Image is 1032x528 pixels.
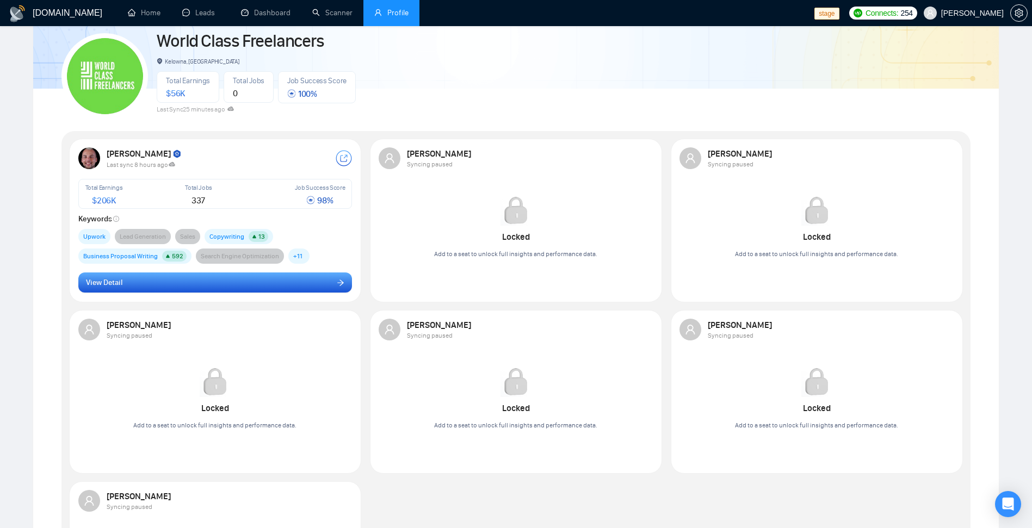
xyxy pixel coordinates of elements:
strong: [PERSON_NAME] [107,148,182,159]
span: Last sync 8 hours ago [107,161,176,169]
span: + 11 [293,251,302,262]
a: World Class Freelancers [157,30,324,52]
span: user [384,153,395,164]
span: Syncing paused [407,160,453,168]
img: Locked [801,195,832,226]
span: user [926,9,934,17]
span: user [84,495,95,506]
strong: Locked [803,403,831,413]
span: Add to a seat to unlock full insights and performance data. [735,250,898,258]
span: Add to a seat to unlock full insights and performance data. [735,421,898,429]
span: Syncing paused [708,332,753,339]
strong: Locked [502,232,530,242]
span: 592 [172,252,183,260]
strong: Locked [201,403,229,413]
button: setting [1010,4,1028,22]
img: USER [78,147,100,169]
span: arrow-right [337,278,344,286]
span: Syncing paused [107,503,152,511]
span: user [84,324,95,335]
span: Lead Generation [120,231,166,242]
span: Total Jobs [185,184,212,191]
button: View Detailarrow-right [78,272,353,293]
span: Add to a seat to unlock full insights and performance data. [434,421,597,429]
span: Profile [387,8,409,17]
span: Syncing paused [107,332,152,339]
span: 254 [900,7,912,19]
strong: [PERSON_NAME] [407,320,473,330]
img: Locked [801,367,832,397]
span: Syncing paused [407,332,453,339]
span: Total Earnings [85,184,123,191]
span: 0 [233,88,238,98]
span: $ 56K [166,88,185,98]
strong: Locked [803,232,831,242]
span: Kelowna, [GEOGRAPHIC_DATA] [157,58,239,65]
strong: [PERSON_NAME] [107,491,172,501]
span: Search Engine Optimization [201,251,279,262]
span: 337 [191,195,206,206]
span: stage [814,8,839,20]
span: Job Success Score [287,76,347,85]
span: user [374,9,382,16]
span: Connects: [866,7,898,19]
span: info-circle [113,216,119,222]
img: World Class Freelancers [67,38,143,114]
span: View Detail [86,277,122,289]
span: Business Proposal Writing [83,251,158,262]
span: user [384,324,395,335]
span: Total Jobs [233,76,264,85]
span: user [685,153,696,164]
span: Sales [180,231,195,242]
img: upwork-logo.png [854,9,862,17]
span: user [685,324,696,335]
span: Last Sync 25 minutes ago [157,105,234,113]
span: Add to a seat to unlock full insights and performance data. [133,421,296,429]
a: setting [1010,9,1028,17]
strong: Locked [502,403,530,413]
a: messageLeads [182,8,219,17]
span: Copywriting [209,231,244,242]
img: Locked [500,195,531,226]
img: top_rated [172,150,182,159]
strong: [PERSON_NAME] [708,320,774,330]
span: 13 [258,233,265,240]
span: Job Success Score [295,184,345,191]
span: Total Earnings [166,76,210,85]
a: dashboardDashboard [241,8,291,17]
img: Locked [500,367,531,397]
span: $ 206K [92,195,116,206]
a: searchScanner [312,8,353,17]
img: logo [9,5,26,22]
strong: Keywords [78,214,120,223]
a: homeHome [128,8,160,17]
span: Upwork [83,231,106,242]
span: 98 % [306,195,333,206]
strong: [PERSON_NAME] [407,148,473,159]
div: Open Intercom Messenger [995,491,1021,517]
span: environment [157,58,163,64]
img: Locked [200,367,230,397]
strong: [PERSON_NAME] [107,320,172,330]
strong: [PERSON_NAME] [708,148,774,159]
span: Add to a seat to unlock full insights and performance data. [434,250,597,258]
span: 100 % [287,89,317,99]
span: Syncing paused [708,160,753,168]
